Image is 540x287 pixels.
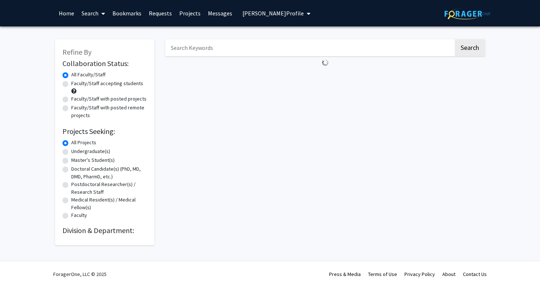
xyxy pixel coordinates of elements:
input: Search Keywords [165,39,454,56]
a: Projects [176,0,204,26]
a: Search [78,0,109,26]
label: Master's Student(s) [71,156,115,164]
a: About [442,271,456,277]
a: Home [55,0,78,26]
img: ForagerOne Logo [444,8,490,19]
label: All Projects [71,139,96,146]
a: Press & Media [329,271,361,277]
label: Faculty/Staff accepting students [71,80,143,87]
span: Refine By [62,47,91,57]
h2: Collaboration Status: [62,59,147,68]
label: Faculty/Staff with posted remote projects [71,104,147,119]
iframe: Chat [509,254,534,281]
img: Loading [319,56,332,69]
label: Doctoral Candidate(s) (PhD, MD, DMD, PharmD, etc.) [71,165,147,181]
a: Contact Us [463,271,487,277]
span: [PERSON_NAME] Profile [242,10,304,17]
label: Postdoctoral Researcher(s) / Research Staff [71,181,147,196]
label: Undergraduate(s) [71,148,110,155]
button: Search [455,39,485,56]
a: Requests [145,0,176,26]
a: Bookmarks [109,0,145,26]
a: Privacy Policy [404,271,435,277]
nav: Page navigation [165,69,485,86]
a: Messages [204,0,236,26]
label: Faculty [71,211,87,219]
h2: Division & Department: [62,226,147,235]
h2: Projects Seeking: [62,127,147,136]
label: Faculty/Staff with posted projects [71,95,147,103]
a: Terms of Use [368,271,397,277]
label: Medical Resident(s) / Medical Fellow(s) [71,196,147,211]
div: ForagerOne, LLC © 2025 [53,261,107,287]
label: All Faculty/Staff [71,71,105,79]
